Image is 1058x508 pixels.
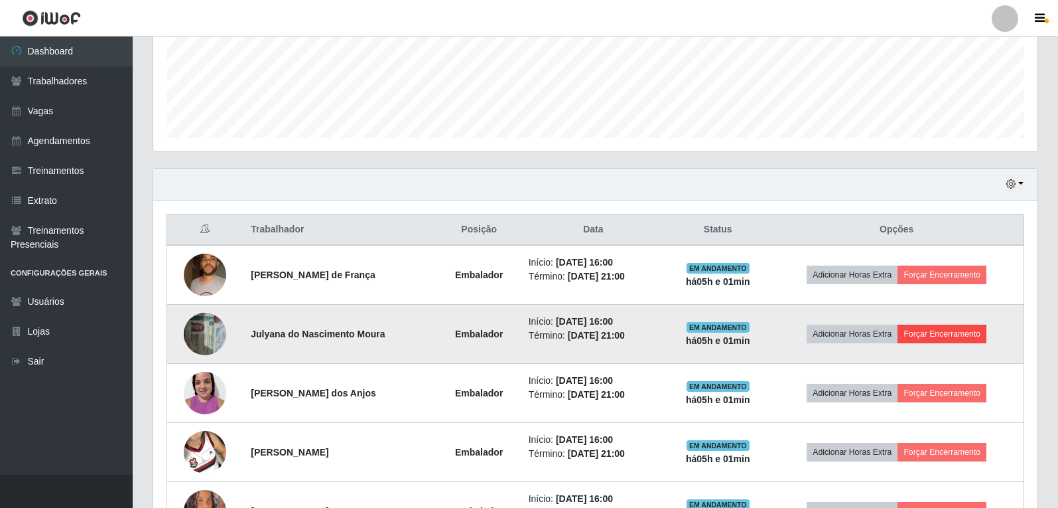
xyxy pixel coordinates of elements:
strong: Julyana do Nascimento Moura [251,329,385,339]
th: Data [521,214,666,246]
strong: [PERSON_NAME] [251,447,328,458]
strong: Embalador [455,388,503,398]
button: Forçar Encerramento [897,266,986,284]
button: Forçar Encerramento [897,325,986,343]
li: Término: [529,270,658,284]
span: EM ANDAMENTO [687,322,750,333]
span: EM ANDAMENTO [687,381,750,392]
img: 1693432799936.jpeg [184,246,226,303]
strong: há 05 h e 01 min [686,454,750,464]
span: EM ANDAMENTO [687,263,750,274]
strong: [PERSON_NAME] dos Anjos [251,388,376,398]
th: Posição [438,214,521,246]
li: Início: [529,433,658,447]
time: [DATE] 16:00 [556,257,613,268]
time: [DATE] 21:00 [568,330,625,341]
strong: Embalador [455,270,503,280]
li: Início: [529,374,658,388]
time: [DATE] 16:00 [556,375,613,386]
strong: há 05 h e 01 min [686,394,750,405]
button: Adicionar Horas Extra [807,266,897,284]
li: Término: [529,388,658,402]
strong: [PERSON_NAME] de França [251,270,375,280]
th: Opções [769,214,1024,246]
th: Status [666,214,769,246]
time: [DATE] 21:00 [568,448,625,459]
strong: há 05 h e 01 min [686,335,750,346]
strong: Embalador [455,329,503,339]
img: 1744230818222.jpeg [184,414,226,490]
li: Início: [529,256,658,270]
img: 1737249386728.jpeg [184,365,226,421]
time: [DATE] 21:00 [568,389,625,400]
button: Adicionar Horas Extra [807,443,897,462]
li: Término: [529,329,658,343]
button: Forçar Encerramento [897,384,986,402]
time: [DATE] 16:00 [556,434,613,445]
li: Término: [529,447,658,461]
time: [DATE] 16:00 [556,493,613,504]
button: Adicionar Horas Extra [807,384,897,402]
img: CoreUI Logo [22,10,81,27]
strong: há 05 h e 01 min [686,276,750,287]
li: Início: [529,492,658,506]
button: Forçar Encerramento [897,443,986,462]
li: Início: [529,315,658,329]
span: EM ANDAMENTO [687,440,750,451]
button: Adicionar Horas Extra [807,325,897,343]
time: [DATE] 21:00 [568,271,625,282]
time: [DATE] 16:00 [556,316,613,327]
strong: Embalador [455,447,503,458]
img: 1752452635065.jpeg [184,305,226,362]
th: Trabalhador [243,214,437,246]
